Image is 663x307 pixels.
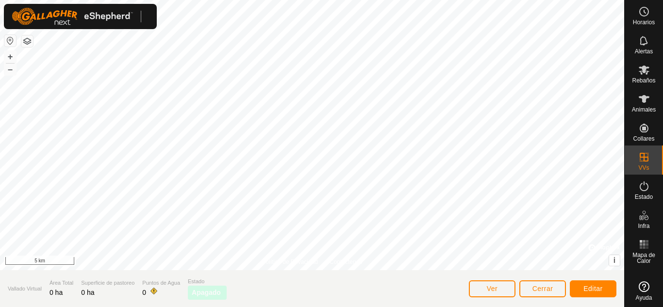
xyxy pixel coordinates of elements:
span: Ayuda [636,295,652,301]
button: + [4,51,16,63]
span: VVs [638,165,649,171]
span: Mapa de Calor [627,252,661,264]
span: Estado [188,277,227,286]
span: Rebaños [632,78,655,83]
span: Cerrar [532,285,553,292]
span: Área Total [50,279,73,287]
span: Infra [638,223,649,229]
span: 0 ha [50,289,63,296]
span: Horarios [633,19,655,25]
img: Logo Gallagher [12,8,133,25]
span: Ver [487,285,498,292]
span: Puntos de Agua [142,279,180,287]
button: Capas del Mapa [21,35,33,47]
a: Política de Privacidad [262,258,318,266]
span: Vallado Virtual [8,285,42,293]
span: Animales [632,107,656,113]
button: Ver [469,280,515,297]
span: Collares [633,136,654,142]
span: i [613,256,615,264]
span: 0 [142,289,146,296]
span: Alertas [635,48,653,54]
button: Restablecer Mapa [4,35,16,47]
button: – [4,64,16,75]
a: Contáctenos [330,258,362,266]
span: Apagado [192,288,221,298]
a: Ayuda [625,277,663,305]
span: Editar [583,285,603,292]
span: Estado [635,194,653,200]
button: i [609,255,620,266]
button: Cerrar [519,280,566,297]
span: 0 ha [81,289,94,296]
button: Editar [570,280,616,297]
span: Superficie de pastoreo [81,279,134,287]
